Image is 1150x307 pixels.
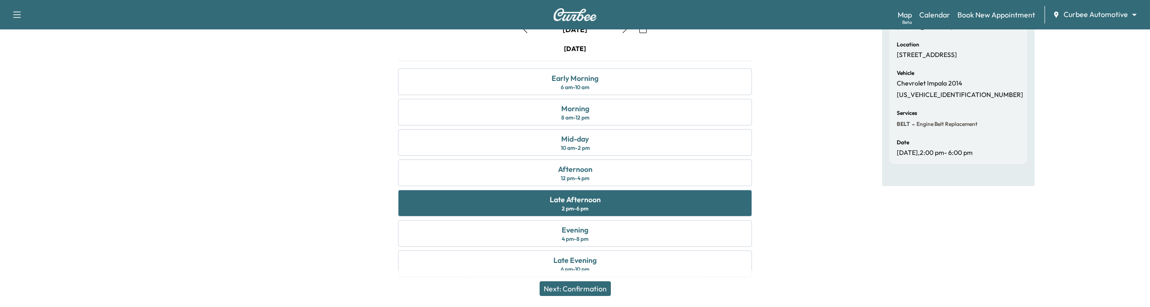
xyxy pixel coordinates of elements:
[550,194,601,205] div: Late Afternoon
[898,9,912,20] a: MapBeta
[897,70,914,76] h6: Vehicle
[902,19,912,26] div: Beta
[897,51,957,59] p: [STREET_ADDRESS]
[540,281,611,296] button: Next: Confirmation
[897,91,1023,99] p: [US_VEHICLE_IDENTIFICATION_NUMBER]
[957,9,1035,20] a: Book New Appointment
[1064,9,1128,20] span: Curbee Automotive
[561,266,589,273] div: 6 pm - 10 pm
[910,119,915,129] span: -
[897,140,909,145] h6: Date
[561,114,589,121] div: 8 am - 12 pm
[562,205,588,212] div: 2 pm - 6 pm
[915,120,978,128] span: Engine Belt Replacement
[561,175,589,182] div: 12 pm - 4 pm
[561,103,589,114] div: Morning
[561,84,589,91] div: 6 am - 10 am
[897,149,973,157] p: [DATE] , 2:00 pm - 6:00 pm
[919,9,950,20] a: Calendar
[897,110,917,116] h6: Services
[897,80,962,88] p: Chevrolet Impala 2014
[897,42,919,47] h6: Location
[552,73,598,84] div: Early Morning
[561,144,590,152] div: 10 am - 2 pm
[562,224,588,235] div: Evening
[561,133,589,144] div: Mid-day
[553,8,597,21] img: Curbee Logo
[562,235,588,243] div: 4 pm - 8 pm
[564,44,586,53] div: [DATE]
[553,255,597,266] div: Late Evening
[897,120,910,128] span: BELT
[558,164,592,175] div: Afternoon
